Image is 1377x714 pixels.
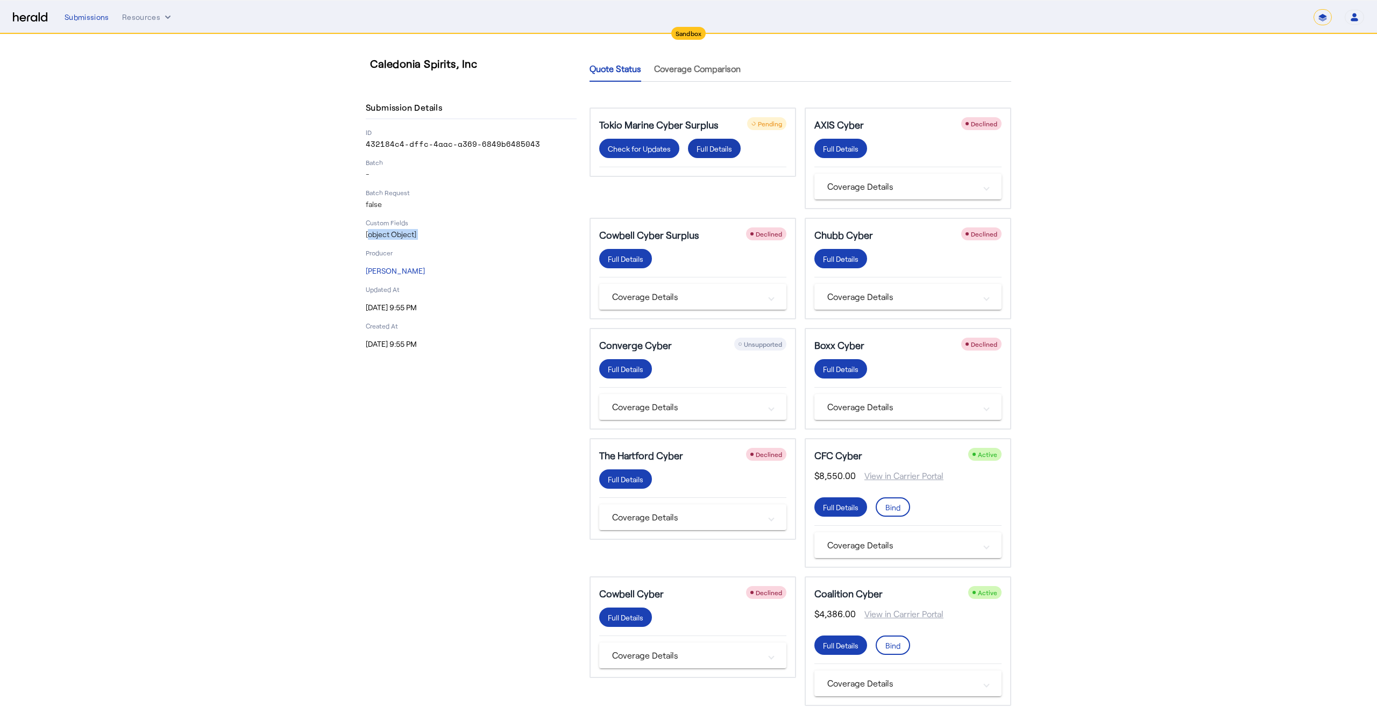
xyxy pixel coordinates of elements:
[366,285,577,294] p: Updated At
[978,589,997,596] span: Active
[814,117,864,132] h5: AXIS Cyber
[688,139,741,158] button: Full Details
[608,253,643,265] div: Full Details
[366,322,577,330] p: Created At
[823,253,858,265] div: Full Details
[814,394,1002,420] mat-expansion-panel-header: Coverage Details
[65,12,109,23] div: Submissions
[814,670,1002,696] mat-expansion-panel-header: Coverage Details
[366,339,577,349] p: [DATE] 9:55 PM
[823,502,858,513] div: Full Details
[823,640,858,651] div: Full Details
[599,469,652,489] button: Full Details
[612,290,761,303] mat-panel-title: Coverage Details
[608,474,643,485] div: Full Details
[608,612,643,623] div: Full Details
[612,401,761,413] mat-panel-title: Coverage Details
[827,539,976,552] mat-panel-title: Coverage Details
[978,451,997,458] span: Active
[654,56,741,82] a: Coverage Comparison
[599,117,718,132] h5: Tokio Marine Cyber Surplus
[366,218,577,227] p: Custom Fields
[814,338,864,353] h5: Boxx Cyber
[366,199,577,210] p: false
[814,249,867,268] button: Full Details
[599,608,652,627] button: Full Details
[885,502,900,513] div: Bind
[122,12,173,23] button: Resources dropdown menu
[744,340,782,348] span: Unsupported
[366,266,577,276] p: [PERSON_NAME]
[856,608,943,620] span: View in Carrier Portal
[599,394,786,420] mat-expansion-panel-header: Coverage Details
[366,169,577,180] p: -
[814,636,867,655] button: Full Details
[814,586,883,601] h5: Coalition Cyber
[599,448,683,463] h5: The Hartford Cyber
[876,497,910,517] button: Bind
[814,532,1002,558] mat-expansion-panel-header: Coverage Details
[366,302,577,313] p: [DATE] 9:55 PM
[366,139,577,149] p: 432184c4-dffc-4aac-a369-6849b6485043
[814,227,873,242] h5: Chubb Cyber
[370,56,581,71] h3: Caledonia Spirits, Inc
[366,188,577,197] p: Batch Request
[612,511,761,524] mat-panel-title: Coverage Details
[366,101,446,114] h4: Submission Details
[856,469,943,482] span: View in Carrier Portal
[971,120,997,127] span: Declined
[814,497,867,517] button: Full Details
[366,158,577,167] p: Batch
[756,451,782,458] span: Declined
[876,636,910,655] button: Bind
[608,363,643,375] div: Full Details
[366,248,577,257] p: Producer
[814,608,856,620] span: $4,386.00
[599,139,679,158] button: Check for Updates
[654,65,741,73] span: Coverage Comparison
[823,363,858,375] div: Full Details
[814,469,856,482] span: $8,550.00
[971,340,997,348] span: Declined
[599,338,672,353] h5: Converge Cyber
[827,401,976,413] mat-panel-title: Coverage Details
[971,230,997,238] span: Declined
[590,65,641,73] span: Quote Status
[590,56,641,82] a: Quote Status
[885,640,900,651] div: Bind
[366,128,577,137] p: ID
[823,143,858,154] div: Full Details
[599,249,652,268] button: Full Details
[827,180,976,193] mat-panel-title: Coverage Details
[697,143,732,154] div: Full Details
[758,120,782,127] span: Pending
[612,649,761,662] mat-panel-title: Coverage Details
[814,359,867,379] button: Full Details
[756,230,782,238] span: Declined
[608,143,671,154] div: Check for Updates
[599,227,699,242] h5: Cowbell Cyber Surplus
[599,586,664,601] h5: Cowbell Cyber
[366,229,577,240] p: [object Object]
[814,174,1002,199] mat-expansion-panel-header: Coverage Details
[599,504,786,530] mat-expansion-panel-header: Coverage Details
[599,642,786,668] mat-expansion-panel-header: Coverage Details
[599,359,652,379] button: Full Details
[827,290,976,303] mat-panel-title: Coverage Details
[814,284,1002,310] mat-expansion-panel-header: Coverage Details
[13,12,47,23] img: Herald Logo
[756,589,782,596] span: Declined
[814,139,867,158] button: Full Details
[814,448,862,463] h5: CFC Cyber
[671,27,706,40] div: Sandbox
[827,677,976,690] mat-panel-title: Coverage Details
[599,284,786,310] mat-expansion-panel-header: Coverage Details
